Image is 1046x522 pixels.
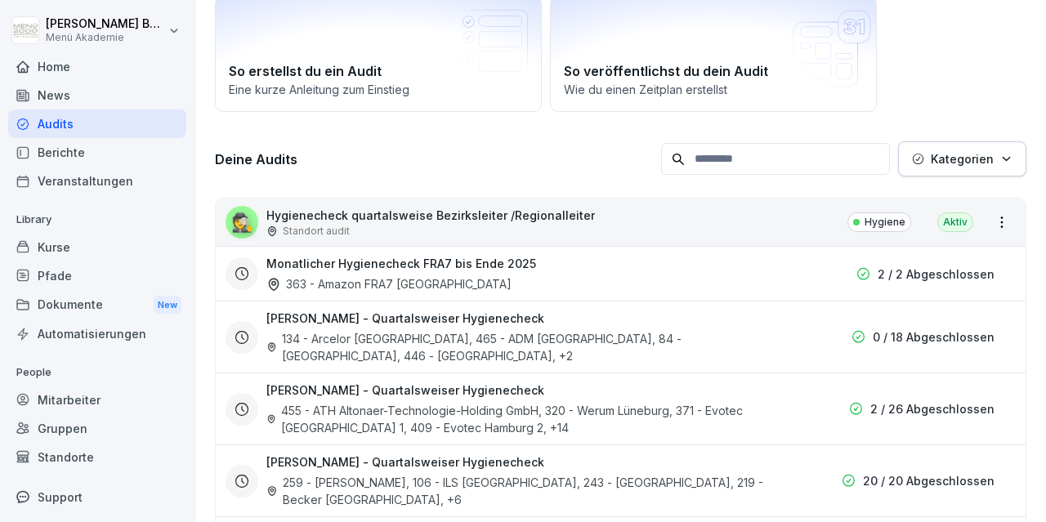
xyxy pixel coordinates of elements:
[8,207,186,233] p: Library
[266,453,544,471] h3: [PERSON_NAME] - Quartalsweiser Hygienecheck
[8,359,186,386] p: People
[229,61,528,81] h2: So erstellst du ein Audit
[865,215,905,230] p: Hygiene
[8,81,186,109] a: News
[564,61,863,81] h2: So veröffentlichst du dein Audit
[564,81,863,98] p: Wie du einen Zeitplan erstellst
[8,167,186,195] a: Veranstaltungen
[266,330,790,364] div: 134 - Arcelor [GEOGRAPHIC_DATA], 465 - ADM [GEOGRAPHIC_DATA], 84 - [GEOGRAPHIC_DATA], 446 - [GEOG...
[8,319,186,348] a: Automatisierungen
[266,255,536,272] h3: Monatlicher Hygienecheck FRA7 bis Ende 2025
[8,233,186,261] a: Kurse
[8,290,186,320] a: DokumenteNew
[873,328,995,346] p: 0 / 18 Abgeschlossen
[8,290,186,320] div: Dokumente
[229,81,528,98] p: Eine kurze Anleitung zum Einstieg
[46,17,165,31] p: [PERSON_NAME] Buchwald
[266,275,512,292] div: 363 - Amazon FRA7 [GEOGRAPHIC_DATA]
[283,224,350,239] p: Standort audit
[154,296,181,315] div: New
[266,474,790,508] div: 259 - [PERSON_NAME], 106 - ILS [GEOGRAPHIC_DATA], 243 - [GEOGRAPHIC_DATA], 219 - Becker [GEOGRAPH...
[8,109,186,138] a: Audits
[266,402,790,436] div: 455 - ATH Altonaer-Technologie-Holding GmbH, 320 - Werum Lüneburg, 371 - Evotec [GEOGRAPHIC_DATA]...
[8,52,186,81] a: Home
[8,386,186,414] a: Mitarbeiter
[266,310,544,327] h3: [PERSON_NAME] - Quartalsweiser Hygienecheck
[863,472,995,489] p: 20 / 20 Abgeschlossen
[870,400,995,417] p: 2 / 26 Abgeschlossen
[878,265,995,283] p: 2 / 2 Abgeschlossen
[266,381,544,399] h3: [PERSON_NAME] - Quartalsweiser Hygienecheck
[266,207,595,224] p: Hygienecheck quartalsweise Bezirksleiter /Regionalleiter
[226,206,258,239] div: 🕵️
[8,261,186,290] a: Pfade
[215,150,653,168] h3: Deine Audits
[46,32,165,43] p: Menü Akademie
[8,443,186,471] a: Standorte
[937,212,973,232] div: Aktiv
[8,483,186,511] div: Support
[931,150,994,167] p: Kategorien
[8,414,186,443] a: Gruppen
[8,138,186,167] a: Berichte
[898,141,1026,176] button: Kategorien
